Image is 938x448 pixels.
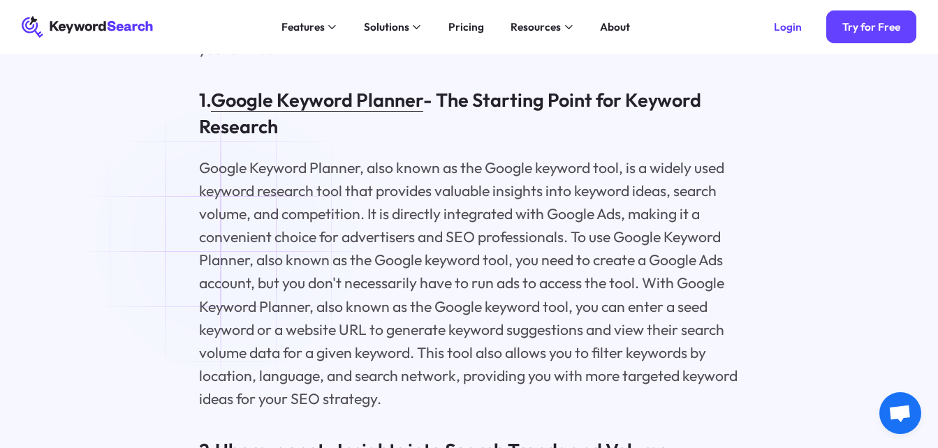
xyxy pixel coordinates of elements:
[440,16,492,38] a: Pricing
[879,392,921,434] div: Open chat
[758,10,818,43] a: Login
[826,10,916,43] a: Try for Free
[281,19,325,35] div: Features
[592,16,638,38] a: About
[842,20,900,33] div: Try for Free
[211,88,423,112] a: Google Keyword Planner
[199,87,739,140] h3: 1. - The Starting Point for Keyword Research
[364,19,409,35] div: Solutions
[199,156,739,411] p: Google Keyword Planner, also known as the Google keyword tool, is a widely used keyword research ...
[448,19,484,35] div: Pricing
[511,19,561,35] div: Resources
[774,20,802,33] div: Login
[600,19,630,35] div: About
